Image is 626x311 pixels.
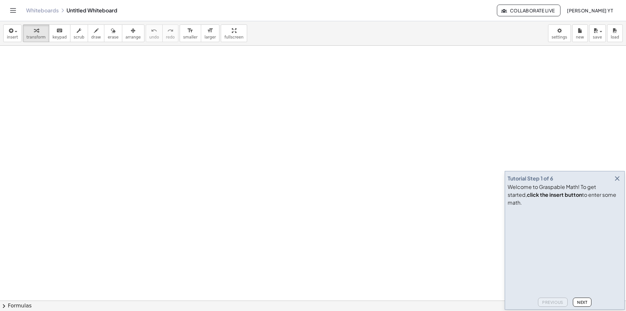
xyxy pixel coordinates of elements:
[7,35,18,39] span: insert
[151,27,157,35] i: undo
[70,24,88,42] button: scrub
[508,183,622,207] div: Welcome to Graspable Math! To get started, to enter some math.
[502,8,555,13] span: Collaborate Live
[593,35,602,39] span: save
[49,24,70,42] button: keyboardkeypad
[576,35,584,39] span: new
[149,35,159,39] span: undo
[126,35,141,39] span: arrange
[162,24,178,42] button: redoredo
[3,24,22,42] button: insert
[562,5,618,16] button: [PERSON_NAME] YT
[577,300,587,305] span: Next
[167,27,173,35] i: redo
[204,35,216,39] span: larger
[183,35,198,39] span: smaller
[552,35,567,39] span: settings
[548,24,571,42] button: settings
[589,24,606,42] button: save
[91,35,101,39] span: draw
[26,7,59,14] a: Whiteboards
[527,191,582,198] b: click the insert button
[180,24,201,42] button: format_sizesmaller
[573,298,591,307] button: Next
[104,24,122,42] button: erase
[166,35,175,39] span: redo
[497,5,560,16] button: Collaborate Live
[567,8,613,13] span: [PERSON_NAME] YT
[146,24,163,42] button: undoundo
[74,35,84,39] span: scrub
[207,27,213,35] i: format_size
[52,35,67,39] span: keypad
[122,24,144,42] button: arrange
[108,35,118,39] span: erase
[201,24,219,42] button: format_sizelarger
[224,35,243,39] span: fullscreen
[23,24,49,42] button: transform
[56,27,63,35] i: keyboard
[607,24,623,42] button: load
[508,175,553,182] div: Tutorial Step 1 of 6
[611,35,619,39] span: load
[26,35,46,39] span: transform
[221,24,247,42] button: fullscreen
[187,27,193,35] i: format_size
[88,24,105,42] button: draw
[572,24,588,42] button: new
[8,5,18,16] button: Toggle navigation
